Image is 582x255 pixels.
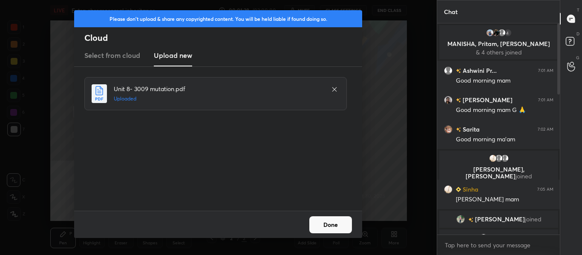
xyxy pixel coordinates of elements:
[461,125,480,134] h6: Sarita
[503,29,512,37] div: 4
[538,127,553,132] div: 7:02 AM
[456,135,553,144] div: Good morning ma'am
[84,32,362,43] h2: Cloud
[114,95,323,103] h5: Uploaded
[114,84,323,93] h4: Unit 8- 3009 mutation.pdf
[500,154,509,163] img: default.png
[485,29,494,37] img: c903dbe86a7348a8a5c0be88d5178b9b.jpg
[444,166,553,180] p: [PERSON_NAME], [PERSON_NAME]
[537,187,553,192] div: 7:05 AM
[444,96,452,104] img: d927ead1100745ec8176353656eda1f8.jpg
[444,66,452,75] img: default.png
[437,0,464,23] p: Chat
[444,40,553,47] p: MANISHA, Pritam, [PERSON_NAME]
[475,216,524,223] span: [PERSON_NAME]
[444,125,452,134] img: 3
[444,185,452,194] img: c0ed50b51c10448ead8b7ba1e1bdb2fd.jpg
[444,49,553,56] p: & 4 others joined
[468,218,473,222] img: no-rating-badge.077c3623.svg
[154,50,192,60] h3: Upload new
[494,154,503,163] img: default.png
[461,95,513,104] h6: [PERSON_NAME]
[538,68,553,73] div: 7:01 AM
[456,187,461,192] img: Learner_Badge_beginner_1_8b307cf2a0.svg
[456,127,461,132] img: no-rating-badge.077c3623.svg
[461,66,497,75] h6: Ashwini Pr...
[74,10,362,27] div: Please don't upload & share any copyrighted content. You will be held liable if found doing so.
[461,185,478,194] h6: Sinha
[577,7,579,13] p: T
[576,54,579,61] p: G
[456,98,461,103] img: no-rating-badge.077c3623.svg
[479,234,488,242] img: a1ea09021660488db1bc71b5356ddf31.jpg
[524,216,541,223] span: joined
[538,97,553,103] div: 7:01 AM
[437,23,560,235] div: grid
[515,172,532,180] span: joined
[497,29,506,37] img: default.png
[456,106,553,115] div: Good morning mam G 🙏
[309,216,352,233] button: Done
[456,195,553,204] div: [PERSON_NAME] mam
[576,31,579,37] p: D
[488,154,497,163] img: c0ed50b51c10448ead8b7ba1e1bdb2fd.jpg
[456,77,553,85] div: Good morning mam
[456,69,461,73] img: no-rating-badge.077c3623.svg
[456,215,464,223] img: 08209ed621b14c5882fa8a01680fa154.jpg
[491,29,500,37] img: ccfa15e1ff884e139c6a31cbe539487b.jpg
